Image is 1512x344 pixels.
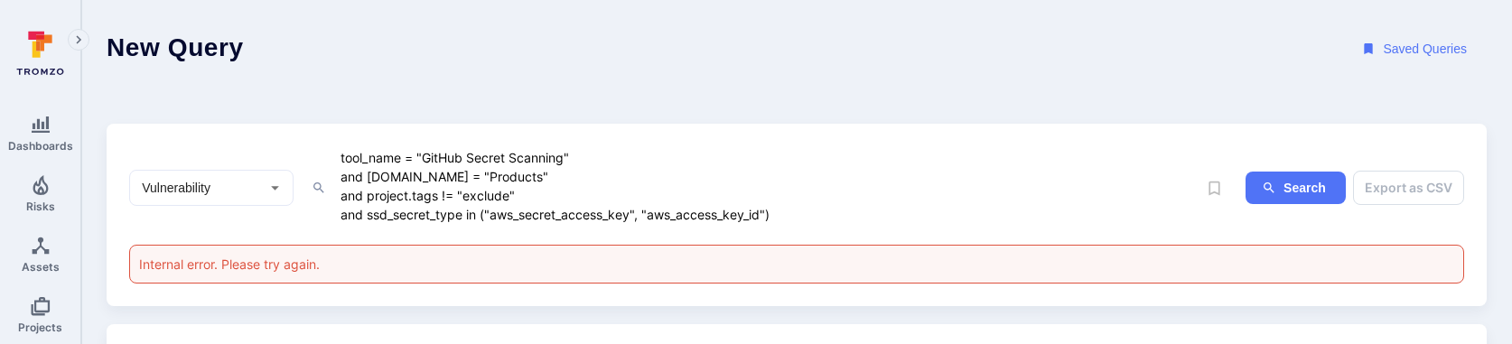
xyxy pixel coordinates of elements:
i: Expand navigation menu [72,33,85,48]
span: Save query [1198,172,1231,205]
button: ig-search [1246,172,1346,205]
button: Open [264,177,286,200]
span: Risks [26,200,55,213]
input: Select basic entity [138,179,257,197]
div: Internal error. Please try again. [129,245,1464,284]
textarea: Intelligence Graph search area [339,146,1197,226]
span: Projects [18,321,62,334]
button: Export as CSV [1353,171,1464,205]
span: Assets [22,260,60,274]
span: Dashboards [8,139,73,153]
button: Expand navigation menu [68,29,89,51]
button: Saved Queries [1345,33,1487,66]
h1: New Query [107,33,244,66]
